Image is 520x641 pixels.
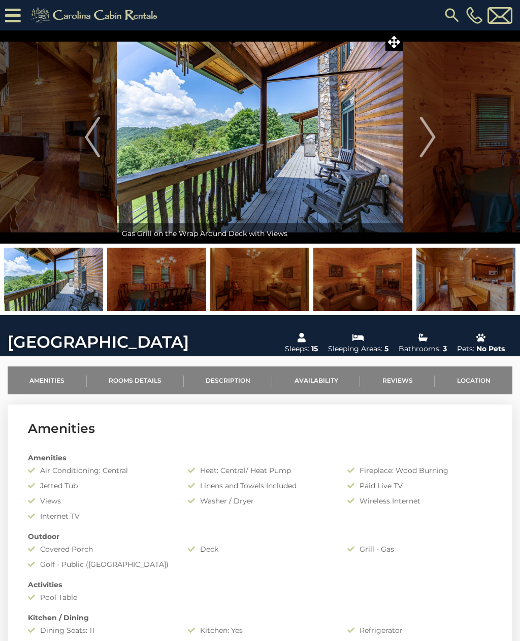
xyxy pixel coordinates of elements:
a: Description [184,366,273,394]
a: Location [435,366,512,394]
div: Wireless Internet [340,496,500,506]
a: Availability [272,366,360,394]
div: Activities [20,580,500,590]
button: Previous [68,30,117,244]
button: Next [403,30,452,244]
div: Washer / Dryer [180,496,340,506]
img: 163466680 [313,248,412,311]
img: 163466679 [210,248,309,311]
a: Rooms Details [87,366,184,394]
div: Linens and Towels Included [180,481,340,491]
div: Air Conditioning: Central [20,465,180,476]
div: Paid Live TV [340,481,500,491]
div: Gas Grill on the Wrap Around Deck with Views [117,223,403,244]
div: Kitchen / Dining [20,613,500,623]
div: Internet TV [20,511,180,521]
div: Amenities [20,453,500,463]
div: Outdoor [20,531,500,542]
div: Dining Seats: 11 [20,625,180,635]
img: 163466702 [4,248,103,311]
div: Kitchen: Yes [180,625,340,635]
a: Amenities [8,366,87,394]
div: Covered Porch [20,544,180,554]
img: arrow [85,117,100,157]
div: Jetted Tub [20,481,180,491]
img: arrow [420,117,435,157]
div: Views [20,496,180,506]
img: search-regular.svg [443,6,461,24]
div: Grill - Gas [340,544,500,554]
img: 163466677 [107,248,206,311]
h3: Amenities [28,420,492,437]
img: Khaki-logo.png [26,5,166,25]
div: Pool Table [20,592,180,602]
div: Refrigerator [340,625,500,635]
div: Deck [180,544,340,554]
a: [PHONE_NUMBER] [464,7,485,24]
img: 163466681 [416,248,515,311]
div: Golf - Public ([GEOGRAPHIC_DATA]) [20,559,180,569]
div: Fireplace: Wood Burning [340,465,500,476]
a: Reviews [360,366,435,394]
div: Heat: Central/ Heat Pump [180,465,340,476]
